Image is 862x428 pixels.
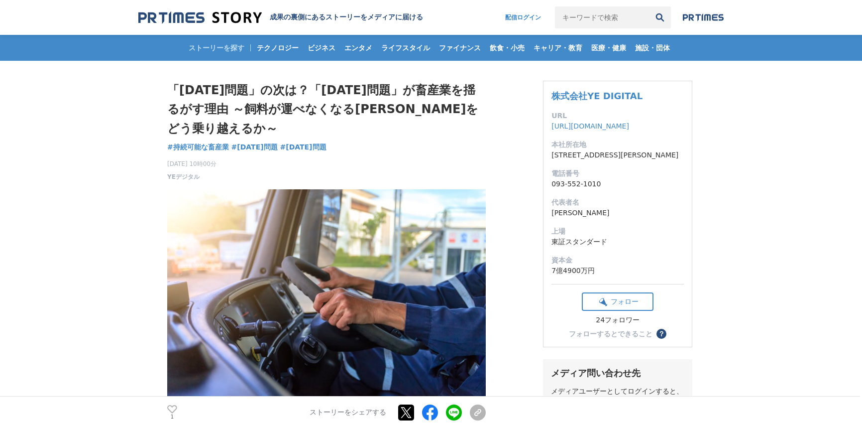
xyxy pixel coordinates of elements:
dt: URL [551,111,684,121]
img: thumbnail_b31d64e0-5b95-11f0-95b8-a5524eb7c845.PNG [167,189,486,408]
a: ファイナンス [435,35,485,61]
a: テクノロジー [253,35,303,61]
a: #[DATE]問題 [231,142,278,152]
dd: [PERSON_NAME] [551,208,684,218]
dd: 東証スタンダード [551,237,684,247]
a: エンタメ [340,35,376,61]
a: [URL][DOMAIN_NAME] [551,122,629,130]
span: 飲食・小売 [486,43,529,52]
span: ライフスタイル [377,43,434,52]
p: 1 [167,415,177,420]
button: フォロー [582,292,653,311]
a: ライフスタイル [377,35,434,61]
button: 検索 [649,6,671,28]
span: ビジネス [304,43,339,52]
span: キャリア・教育 [530,43,586,52]
span: 医療・健康 [587,43,630,52]
a: 配信ログイン [495,6,551,28]
a: #持続可能な畜産業 [167,142,229,152]
span: テクノロジー [253,43,303,52]
span: #[DATE]問題 [231,143,278,151]
span: ファイナンス [435,43,485,52]
a: 医療・健康 [587,35,630,61]
dd: [STREET_ADDRESS][PERSON_NAME] [551,150,684,160]
dt: 電話番号 [551,168,684,179]
input: キーワードで検索 [555,6,649,28]
img: prtimes [683,13,724,21]
a: 飲食・小売 [486,35,529,61]
a: 成果の裏側にあるストーリーをメディアに届ける 成果の裏側にあるストーリーをメディアに届ける [138,11,423,24]
dt: 本社所在地 [551,140,684,150]
span: ？ [658,330,665,337]
div: メディアユーザーとしてログインすると、担当者の連絡先を閲覧できます。 [551,387,684,405]
div: 24フォロワー [582,316,653,325]
div: メディア問い合わせ先 [551,367,684,379]
dd: 093-552-1010 [551,179,684,189]
h2: 成果の裏側にあるストーリーをメディアに届ける [270,13,423,22]
dt: 資本金 [551,255,684,266]
dt: 上場 [551,226,684,237]
a: YEデジタル [167,172,200,181]
a: ビジネス [304,35,339,61]
dd: 7億4900万円 [551,266,684,276]
dt: 代表者名 [551,197,684,208]
img: 成果の裏側にあるストーリーをメディアに届ける [138,11,262,24]
span: #持続可能な畜産業 [167,143,229,151]
span: #[DATE]問題 [280,143,326,151]
span: 施設・団体 [631,43,674,52]
a: 施設・団体 [631,35,674,61]
span: [DATE] 10時00分 [167,159,216,168]
div: フォローするとできること [569,330,652,337]
a: 株式会社YE DIGITAL [551,91,643,101]
a: #[DATE]問題 [280,142,326,152]
button: ？ [656,329,666,339]
a: キャリア・教育 [530,35,586,61]
p: ストーリーをシェアする [310,408,386,417]
h1: 「[DATE]問題」の次は？「[DATE]問題」が畜産業を揺るがす理由 ～飼料が運べなくなる[PERSON_NAME]をどう乗り越えるか～ [167,81,486,138]
span: エンタメ [340,43,376,52]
